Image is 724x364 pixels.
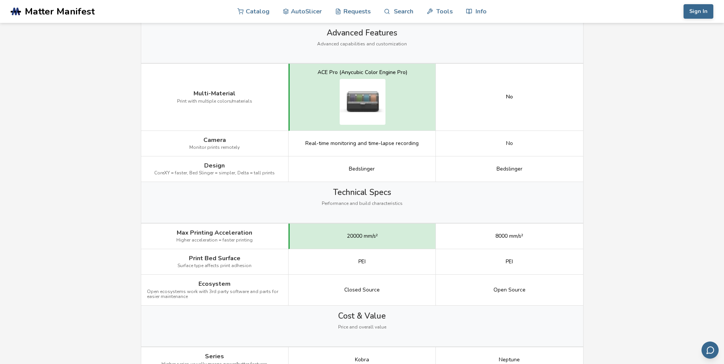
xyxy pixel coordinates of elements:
[347,233,378,239] span: 20000 mm/s²
[495,233,523,239] span: 8000 mm/s²
[203,137,226,143] span: Camera
[333,188,391,197] span: Technical Specs
[177,99,252,104] span: Print with multiple colors/materials
[177,229,252,236] span: Max Printing Acceleration
[318,69,407,76] div: ACE Pro (Anycubic Color Engine Pro)
[154,171,275,176] span: CoreXY = faster, Bed Slinger = simpler, Delta = tall prints
[193,90,235,97] span: Multi-Material
[358,259,366,265] span: PEI
[340,79,385,125] img: Anycubic Kobra 3 V2 multi-material system
[198,280,231,287] span: Ecosystem
[322,201,403,206] span: Performance and build characteristics
[506,94,513,100] div: No
[205,353,224,360] span: Series
[499,357,520,363] span: Neptune
[176,238,253,243] span: Higher acceleration = faster printing
[305,140,419,147] span: Real-time monitoring and time-lapse recording
[349,166,375,172] span: Bedslinger
[177,263,252,269] span: Surface type affects print adhesion
[684,4,713,19] button: Sign In
[493,287,526,293] span: Open Source
[189,145,240,150] span: Monitor prints remotely
[25,6,95,17] span: Matter Manifest
[701,341,719,359] button: Send feedback via email
[147,289,282,300] span: Open ecosystems work with 3rd party software and parts for easier maintenance
[338,311,386,321] span: Cost & Value
[497,166,522,172] span: Bedslinger
[344,287,380,293] span: Closed Source
[506,140,513,147] span: No
[338,325,386,330] span: Price and overall value
[327,28,397,37] span: Advanced Features
[189,255,240,262] span: Print Bed Surface
[204,162,225,169] span: Design
[506,259,513,265] span: PEI
[317,42,407,47] span: Advanced capabilities and customization
[355,357,369,363] span: Kobra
